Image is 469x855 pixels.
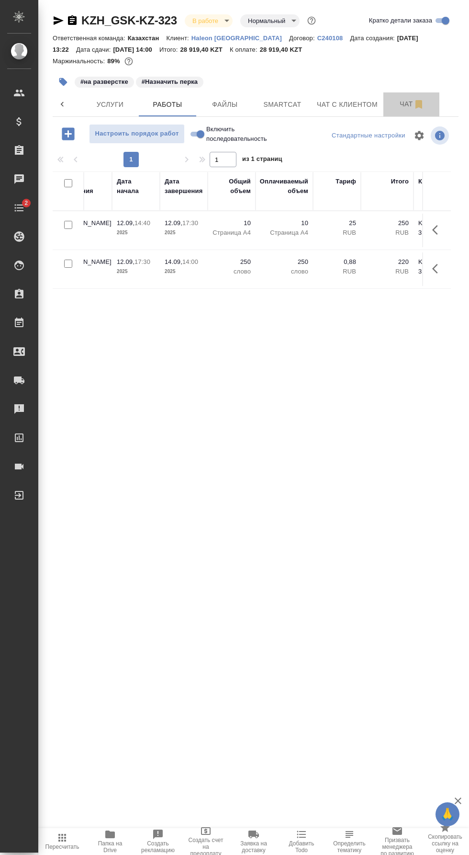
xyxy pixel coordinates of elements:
div: Итого [391,177,409,186]
p: 28 919,40 KZT [180,46,230,53]
p: 250 [366,218,409,228]
div: Оплачиваемый объем [260,177,308,196]
span: Кратко детали заказа [369,16,432,25]
a: KZH_GSK-KZ-323 [81,14,177,27]
span: из 1 страниц [242,153,282,167]
p: Дата сдачи: [76,46,113,53]
button: Добавить Todo [278,828,325,855]
div: Тариф [335,177,356,186]
span: Файлы [202,99,248,111]
p: 250 [212,257,251,267]
button: В работе [190,17,221,25]
p: 17:30 [182,219,198,227]
span: 🙏 [439,804,456,824]
p: 14:40 [134,219,150,227]
button: Добавить работу [55,124,81,144]
p: RUB [366,228,409,238]
span: Посмотреть информацию [431,126,451,145]
p: 2025 [165,267,203,276]
div: split button [329,128,408,143]
p: 14:00 [182,258,198,265]
button: Определить тематику [325,828,373,855]
p: Страница А4 [260,228,308,238]
span: Пересчитать [45,844,79,850]
button: 470.00 RUB; 0.00 KZT; [123,55,135,68]
span: Добавить Todo [283,840,320,854]
button: Доп статусы указывают на важность/срочность заказа [305,14,318,27]
span: на разверстке [74,77,135,85]
a: 2 [2,196,36,220]
p: 0,88 [318,257,356,267]
p: 89% [107,57,122,65]
button: Заявка на доставку [230,828,278,855]
p: 28 919,40 KZT [260,46,310,53]
span: Назначить перка [135,77,204,85]
p: 2025 [117,267,155,276]
p: Казахстан [128,34,167,42]
button: Скопировать ссылку для ЯМессенджера [53,15,64,26]
span: Создать рекламацию [140,840,176,854]
span: Настроить порядок работ [94,128,179,139]
p: Ответственная команда: [53,34,128,42]
span: Smartcat [259,99,305,111]
button: Здесь прячутся важные кнопки [426,218,449,241]
span: Настроить таблицу [408,124,431,147]
span: Чат [389,98,435,110]
span: Определить тематику [331,840,368,854]
div: Общий объем [212,177,251,196]
p: слово [212,267,251,276]
p: 2025 [117,228,155,238]
button: Скопировать ссылку [67,15,78,26]
div: Дата начала [117,177,155,196]
div: Дата завершения [165,177,203,196]
p: 25 [318,218,356,228]
span: Работы [145,99,190,111]
button: Здесь прячутся важные кнопки [426,257,449,280]
div: В работе [185,14,233,27]
span: Услуги [87,99,133,111]
div: В работе [240,14,300,27]
a: Haleon [GEOGRAPHIC_DATA] [191,34,289,42]
p: [DATE] 14:00 [113,46,159,53]
p: К оплате: [230,46,260,53]
button: Добавить тэг [53,71,74,92]
p: #на разверстке [80,77,128,87]
button: Скопировать ссылку на оценку заказа [421,828,469,855]
p: 12.09, [117,219,134,227]
button: Призвать менеджера по развитию [373,828,421,855]
svg: Отписаться [413,99,424,110]
p: 12.09, [117,258,134,265]
p: Дата создания: [350,34,397,42]
span: 2 [19,198,33,208]
p: Страница А4 [212,228,251,238]
p: Итого: [159,46,180,53]
span: Заявка на доставку [235,840,272,854]
p: 14.09, [165,258,182,265]
p: 250 [260,257,308,267]
div: Код [418,177,430,186]
p: 17:30 [134,258,150,265]
span: Папка на Drive [92,840,128,854]
button: Создать счет на предоплату [182,828,230,855]
p: 2025 [165,228,203,238]
p: Клиент: [166,34,191,42]
span: Чат с клиентом [317,99,378,111]
button: Папка на Drive [86,828,134,855]
button: Создать рекламацию [134,828,182,855]
p: #Назначить перка [142,77,198,87]
p: Маржинальность: [53,57,107,65]
p: RUB [318,228,356,238]
p: RUB [318,267,356,276]
p: слово [260,267,308,276]
p: 10 [260,218,308,228]
button: 🙏 [435,802,459,826]
p: 12.09, [165,219,182,227]
button: Настроить порядок работ [89,124,185,144]
a: С240108 [317,34,350,42]
p: 10 [212,218,251,228]
button: Пересчитать [38,828,86,855]
p: 220 [366,257,409,267]
p: Договор: [289,34,317,42]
